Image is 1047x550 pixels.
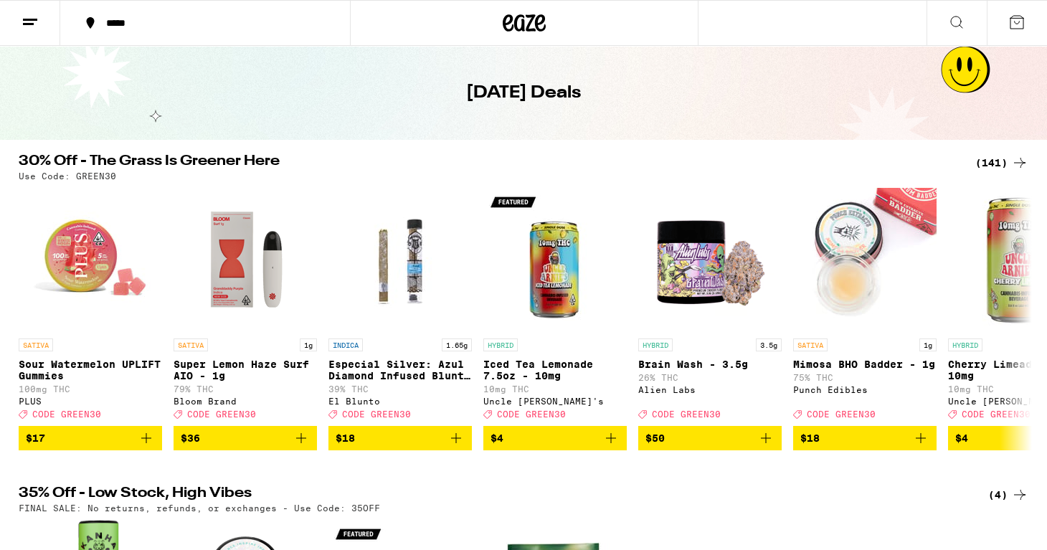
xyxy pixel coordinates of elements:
[483,338,518,351] p: HYBRID
[919,338,937,351] p: 1g
[652,409,721,419] span: CODE GREEN30
[793,359,937,370] p: Mimosa BHO Badder - 1g
[9,10,103,22] span: Hi. Need any help?
[32,409,101,419] span: CODE GREEN30
[638,385,782,394] div: Alien Labs
[342,409,411,419] span: CODE GREEN30
[174,359,317,381] p: Super Lemon Haze Surf AIO - 1g
[793,373,937,382] p: 75% THC
[19,503,380,513] p: FINAL SALE: No returns, refunds, or exchanges - Use Code: 35OFF
[800,432,820,444] span: $18
[491,432,503,444] span: $4
[793,385,937,394] div: Punch Edibles
[442,338,472,351] p: 1.65g
[638,373,782,382] p: 26% THC
[466,81,581,105] h1: [DATE] Deals
[328,397,472,406] div: El Blunto
[19,188,162,331] img: PLUS - Sour Watermelon UPLIFT Gummies
[483,397,627,406] div: Uncle [PERSON_NAME]'s
[174,188,317,331] img: Bloom Brand - Super Lemon Haze Surf AIO - 1g
[955,432,968,444] span: $4
[328,359,472,381] p: Especial Silver: Azul Diamond Infused Blunt - 1.65g
[483,188,627,426] a: Open page for Iced Tea Lemonade 7.5oz - 10mg from Uncle Arnie's
[948,338,982,351] p: HYBRID
[174,188,317,426] a: Open page for Super Lemon Haze Surf AIO - 1g from Bloom Brand
[19,384,162,394] p: 100mg THC
[19,171,116,181] p: Use Code: GREEN30
[174,397,317,406] div: Bloom Brand
[988,486,1028,503] a: (4)
[756,338,782,351] p: 3.5g
[19,486,958,503] h2: 35% Off - Low Stock, High Vibes
[328,426,472,450] button: Add to bag
[975,154,1028,171] a: (141)
[181,432,200,444] span: $36
[19,188,162,426] a: Open page for Sour Watermelon UPLIFT Gummies from PLUS
[187,409,256,419] span: CODE GREEN30
[174,384,317,394] p: 79% THC
[638,338,673,351] p: HYBRID
[638,188,782,331] img: Alien Labs - Brain Wash - 3.5g
[328,188,472,426] a: Open page for Especial Silver: Azul Diamond Infused Blunt - 1.65g from El Blunto
[793,188,937,426] a: Open page for Mimosa BHO Badder - 1g from Punch Edibles
[19,359,162,381] p: Sour Watermelon UPLIFT Gummies
[19,426,162,450] button: Add to bag
[638,359,782,370] p: Brain Wash - 3.5g
[645,432,665,444] span: $50
[19,397,162,406] div: PLUS
[328,188,472,331] img: El Blunto - Especial Silver: Azul Diamond Infused Blunt - 1.65g
[19,154,958,171] h2: 30% Off - The Grass Is Greener Here
[336,432,355,444] span: $18
[483,359,627,381] p: Iced Tea Lemonade 7.5oz - 10mg
[328,338,363,351] p: INDICA
[328,384,472,394] p: 39% THC
[174,426,317,450] button: Add to bag
[638,426,782,450] button: Add to bag
[19,338,53,351] p: SATIVA
[483,188,627,331] img: Uncle Arnie's - Iced Tea Lemonade 7.5oz - 10mg
[638,188,782,426] a: Open page for Brain Wash - 3.5g from Alien Labs
[793,188,937,331] img: Punch Edibles - Mimosa BHO Badder - 1g
[807,409,876,419] span: CODE GREEN30
[300,338,317,351] p: 1g
[26,432,45,444] span: $17
[793,338,828,351] p: SATIVA
[793,426,937,450] button: Add to bag
[174,338,208,351] p: SATIVA
[962,409,1031,419] span: CODE GREEN30
[483,426,627,450] button: Add to bag
[497,409,566,419] span: CODE GREEN30
[483,384,627,394] p: 10mg THC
